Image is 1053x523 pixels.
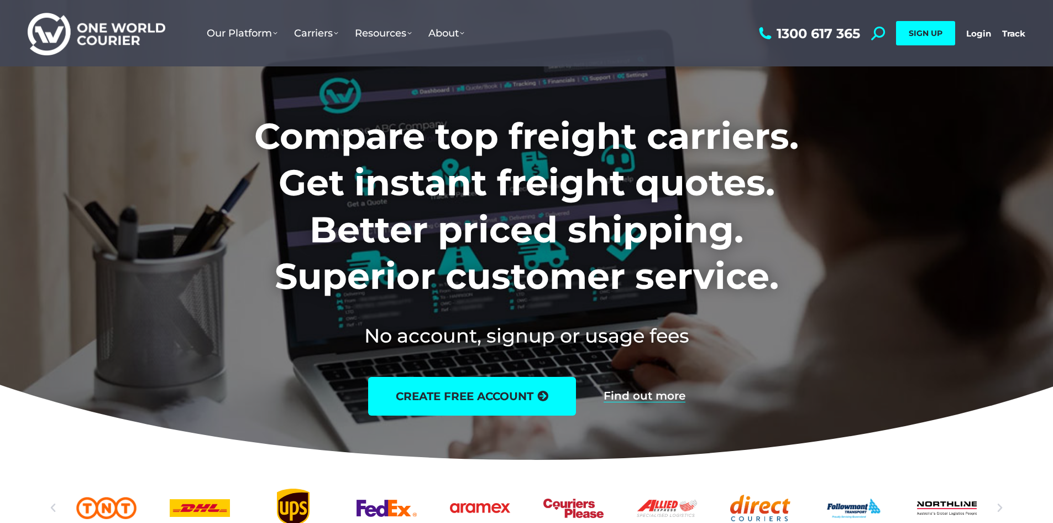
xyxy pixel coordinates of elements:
a: 1300 617 365 [756,27,860,40]
span: SIGN UP [909,28,942,38]
h1: Compare top freight carriers. Get instant freight quotes. Better priced shipping. Superior custom... [181,113,872,300]
a: Find out more [604,390,685,402]
span: About [428,27,464,39]
a: Login [966,28,991,39]
a: create free account [368,377,576,416]
span: Carriers [294,27,338,39]
a: About [420,16,473,50]
a: Track [1002,28,1025,39]
span: Resources [355,27,412,39]
a: Our Platform [198,16,286,50]
a: Resources [347,16,420,50]
a: SIGN UP [896,21,955,45]
span: Our Platform [207,27,277,39]
a: Carriers [286,16,347,50]
h2: No account, signup or usage fees [181,322,872,349]
img: One World Courier [28,11,165,56]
